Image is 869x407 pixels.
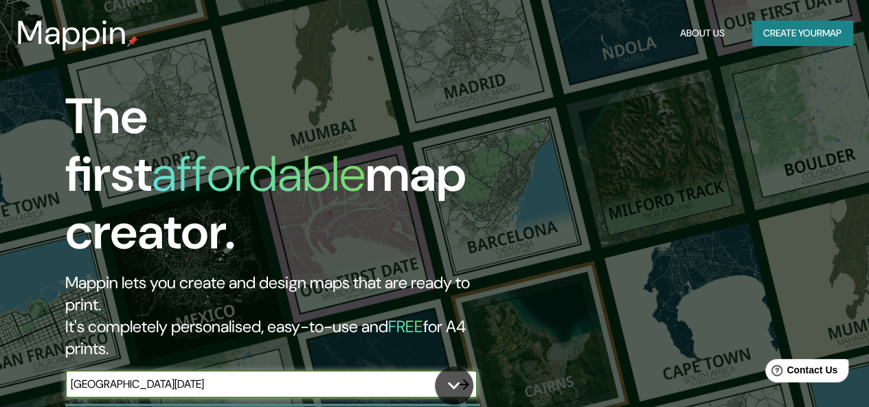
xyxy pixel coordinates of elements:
button: Create yourmap [752,21,853,46]
input: Choose your favourite place [65,376,450,392]
h3: Mappin [16,14,127,52]
img: mappin-pin [127,36,138,47]
h1: The first map creator. [65,88,500,272]
h5: FREE [388,316,423,337]
button: About Us [675,21,730,46]
iframe: Help widget launcher [747,353,854,392]
h2: Mappin lets you create and design maps that are ready to print. It's completely personalised, eas... [65,272,500,360]
h1: affordable [152,142,365,206]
